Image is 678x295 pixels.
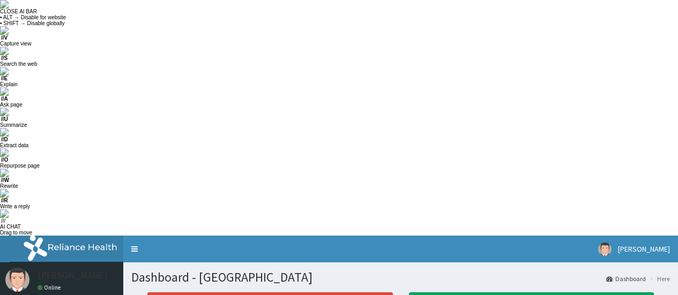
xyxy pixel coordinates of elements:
a: Online [38,284,63,291]
h1: Dashboard - [GEOGRAPHIC_DATA] [131,270,670,284]
span: // [1,96,4,102]
span: // [1,137,4,142]
a: Dashboard [606,274,646,283]
span: // [1,55,4,61]
span: // [1,198,4,203]
span: // [1,177,4,183]
span: // [1,75,4,81]
span: // [1,157,4,163]
span: // [1,218,4,224]
img: User Image [5,268,29,292]
span: // [1,35,4,41]
p: [PERSON_NAME] [38,270,108,280]
span: [PERSON_NAME] [618,244,670,254]
span: // [1,116,4,122]
a: [PERSON_NAME] [590,236,678,262]
img: User Image [598,243,612,256]
li: Here [647,274,670,283]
